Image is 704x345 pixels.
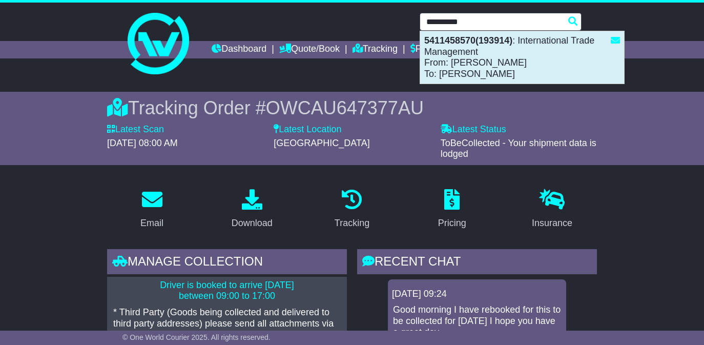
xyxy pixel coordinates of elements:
[113,280,341,302] p: Driver is booked to arrive [DATE] between 09:00 to 17:00
[393,305,561,338] p: Good morning I have rebooked for this to be collected for [DATE] I hope you have a great day
[420,31,624,84] div: : International Trade Management From: [PERSON_NAME] To: [PERSON_NAME]
[140,216,163,230] div: Email
[441,124,506,135] label: Latest Status
[279,41,340,58] a: Quote/Book
[274,124,341,135] label: Latest Location
[122,333,271,341] span: © One World Courier 2025. All rights reserved.
[532,216,572,230] div: Insurance
[107,97,597,119] div: Tracking Order #
[335,216,369,230] div: Tracking
[431,186,473,234] a: Pricing
[212,41,266,58] a: Dashboard
[424,35,512,46] strong: 5411458570(193914)
[410,41,457,58] a: Financials
[232,216,273,230] div: Download
[328,186,376,234] a: Tracking
[225,186,279,234] a: Download
[134,186,170,234] a: Email
[525,186,579,234] a: Insurance
[107,124,164,135] label: Latest Scan
[107,249,347,277] div: Manage collection
[438,216,466,230] div: Pricing
[357,249,597,277] div: RECENT CHAT
[392,289,562,300] div: [DATE] 09:24
[353,41,398,58] a: Tracking
[266,97,424,118] span: OWCAU647377AU
[274,138,369,148] span: [GEOGRAPHIC_DATA]
[441,138,596,159] span: ToBeCollected - Your shipment data is lodged
[107,138,178,148] span: [DATE] 08:00 AM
